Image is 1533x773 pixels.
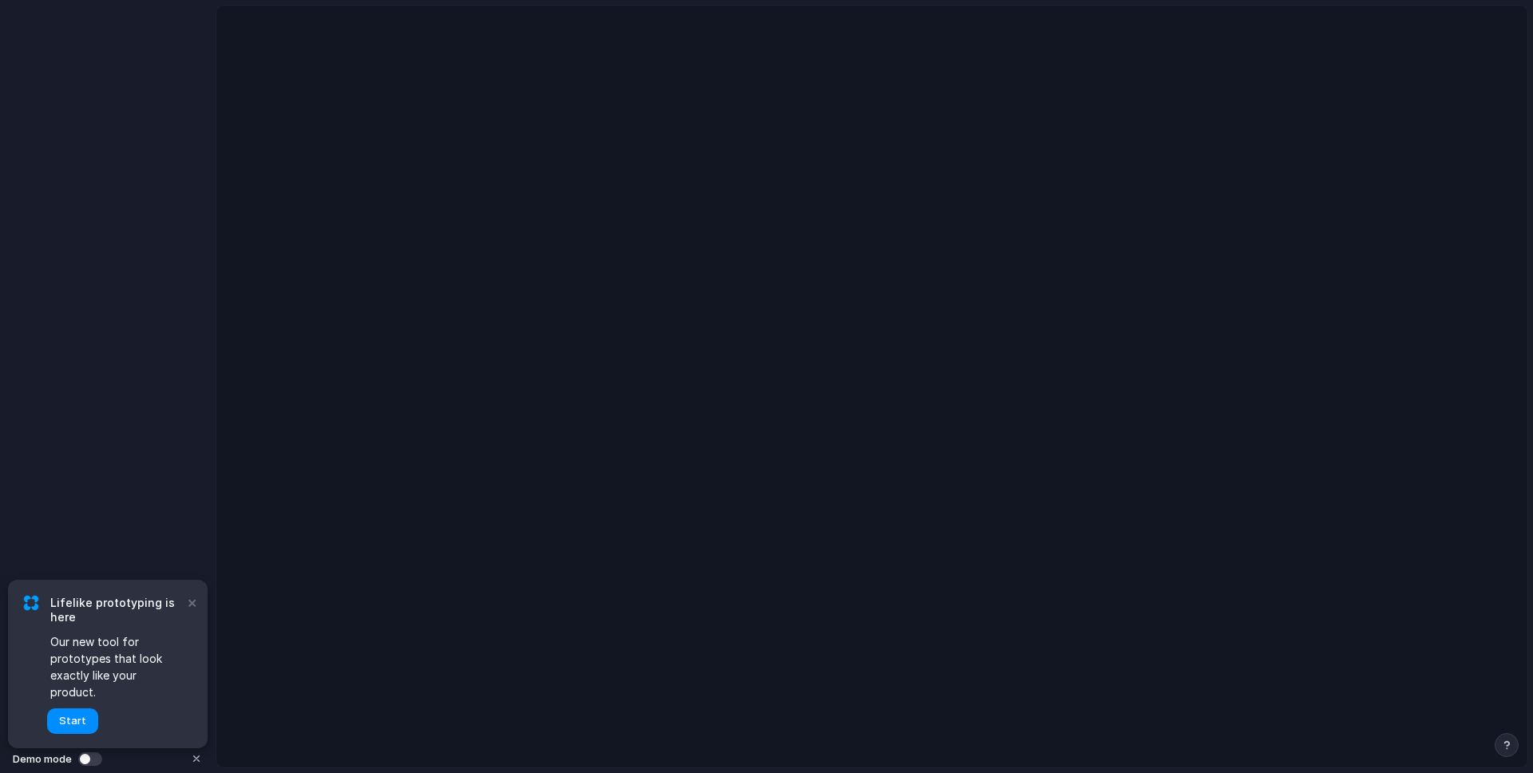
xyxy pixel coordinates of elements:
span: Lifelike prototyping is here [50,596,184,624]
span: Our new tool for prototypes that look exactly like your product. [50,633,184,700]
button: Start [47,708,98,734]
span: Demo mode [13,751,72,767]
span: Start [59,713,86,729]
button: Dismiss [182,593,201,612]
